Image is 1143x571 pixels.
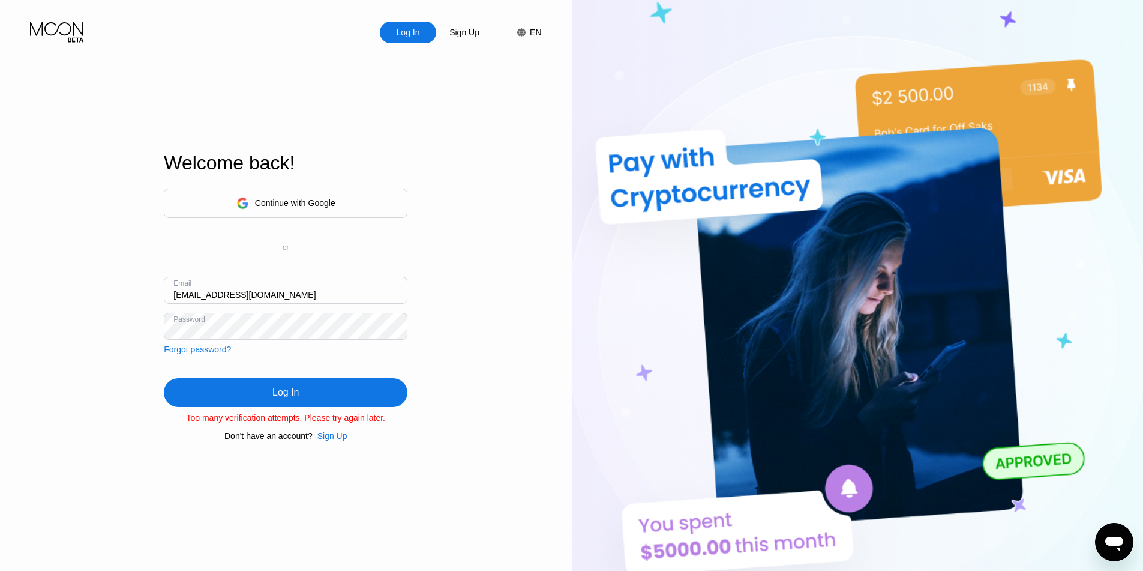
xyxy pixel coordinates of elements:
div: Don't have an account? [224,431,313,441]
div: Password [173,315,205,324]
div: Sign Up [436,22,493,43]
div: Welcome back! [164,152,407,174]
div: Log In [272,387,299,399]
div: EN [505,22,541,43]
div: Sign Up [313,431,347,441]
div: Continue with Google [164,189,407,218]
iframe: Button to launch messaging window [1095,523,1133,561]
div: or [283,243,289,252]
div: Log In [164,378,407,407]
div: Too many verification attempts. Please try again later. [164,413,407,423]
div: Continue with Google [255,198,335,208]
div: Forgot password? [164,345,231,354]
div: Sign Up [448,26,481,38]
div: EN [530,28,541,37]
div: Log In [380,22,436,43]
div: Log In [395,26,421,38]
div: Email [173,279,191,288]
div: Sign Up [317,431,347,441]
